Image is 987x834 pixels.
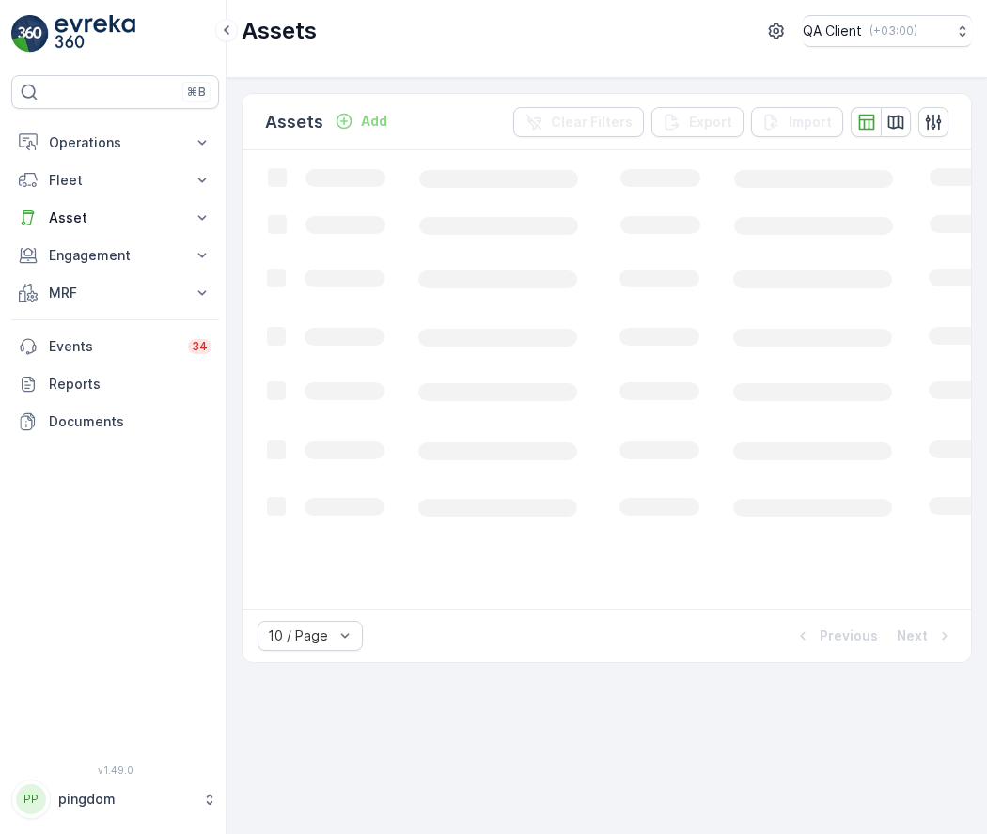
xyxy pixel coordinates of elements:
[11,199,219,237] button: Asset
[327,110,395,132] button: Add
[49,337,177,356] p: Events
[803,22,862,40] p: QA Client
[651,107,744,137] button: Export
[895,625,956,647] button: Next
[513,107,644,137] button: Clear Filters
[49,412,211,431] p: Documents
[11,274,219,312] button: MRF
[192,339,208,354] p: 34
[49,375,211,394] p: Reports
[49,246,181,265] p: Engagement
[791,625,880,647] button: Previous
[49,284,181,302] p: MRF
[49,171,181,190] p: Fleet
[11,764,219,776] span: v 1.49.0
[689,113,732,131] p: Export
[11,328,219,365] a: Events34
[551,113,633,131] p: Clear Filters
[789,113,832,131] p: Import
[11,124,219,162] button: Operations
[820,626,878,645] p: Previous
[265,109,323,135] p: Assets
[11,365,219,403] a: Reports
[187,85,206,100] p: ⌘B
[58,790,193,809] p: pingdom
[11,237,219,274] button: Engagement
[49,208,181,227] p: Asset
[11,780,219,819] button: PPpingdom
[55,15,135,53] img: logo_light-DOdMpM7g.png
[16,784,46,814] div: PP
[242,16,317,46] p: Assets
[361,112,387,131] p: Add
[803,15,972,47] button: QA Client(+03:00)
[751,107,843,137] button: Import
[49,133,181,152] p: Operations
[11,403,219,440] a: Documents
[897,626,928,645] p: Next
[11,15,49,53] img: logo
[869,23,917,39] p: ( +03:00 )
[11,162,219,199] button: Fleet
